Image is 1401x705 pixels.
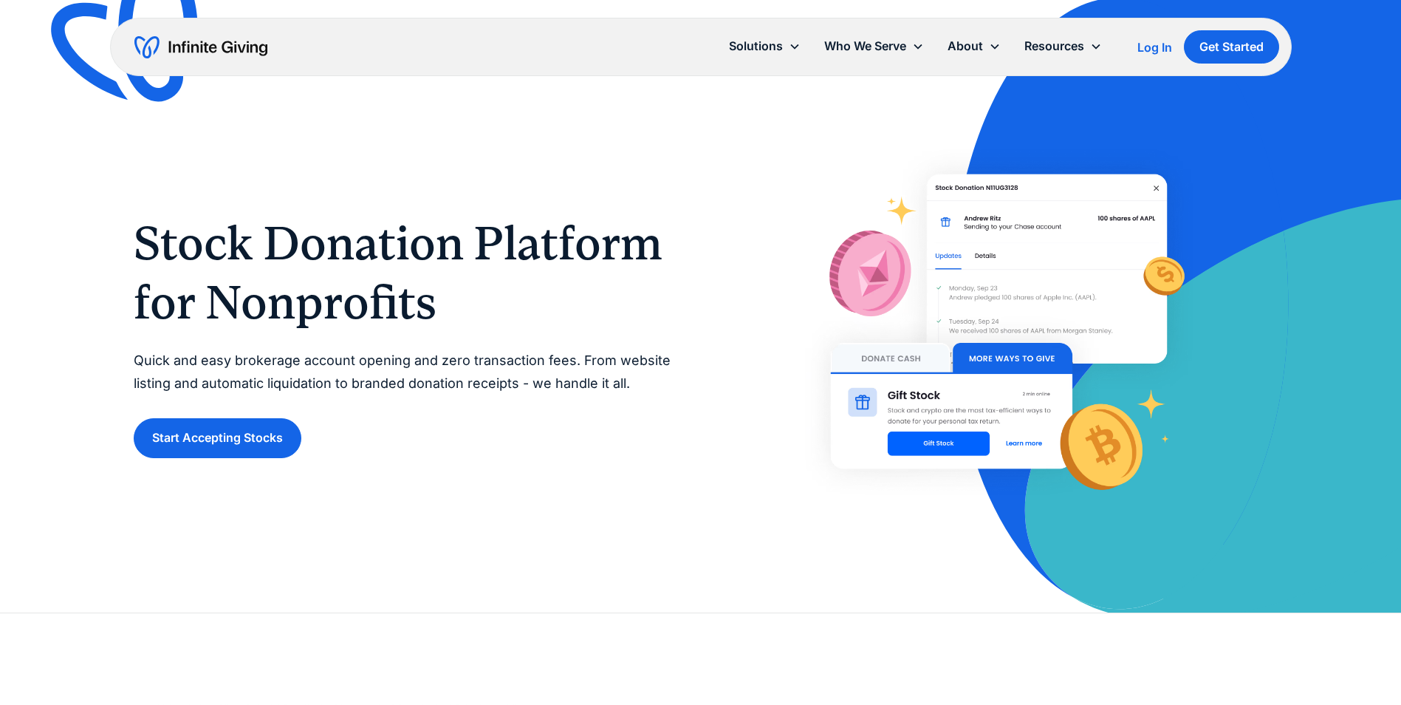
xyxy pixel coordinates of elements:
[1024,36,1084,56] div: Resources
[948,36,983,56] div: About
[729,36,783,56] div: Solutions
[824,36,906,56] div: Who We Serve
[1137,38,1172,56] a: Log In
[1184,30,1279,64] a: Get Started
[798,142,1199,530] img: With Infinite Giving’s stock donation platform, it’s easy for donors to give stock to your nonpro...
[1137,41,1172,53] div: Log In
[134,214,671,332] h1: Stock Donation Platform for Nonprofits
[134,418,301,457] a: Start Accepting Stocks
[134,350,671,395] p: Quick and easy brokerage account opening and zero transaction fees. From website listing and auto...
